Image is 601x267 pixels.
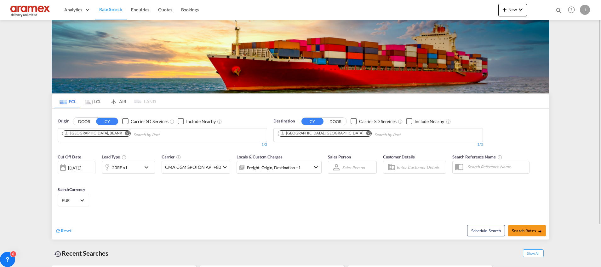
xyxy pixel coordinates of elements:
button: Remove [121,131,130,137]
div: Freight Origin Destination Factory Stuffing [247,163,301,172]
div: 20RE x1 [112,163,128,172]
button: icon-plus 400-fgNewicon-chevron-down [498,4,527,16]
md-checkbox: Checkbox No Ink [406,118,444,125]
span: Locals & Custom Charges [237,154,283,159]
span: Destination [273,118,295,124]
div: [DATE] [58,161,95,174]
div: Freight Origin Destination Factory Stuffingicon-chevron-down [237,161,322,174]
md-chips-wrap: Chips container. Use arrow keys to select chips. [277,128,437,140]
span: Rate Search [99,7,122,12]
div: icon-refreshReset [55,228,72,234]
span: Origin [58,118,69,124]
img: dca169e0c7e311edbe1137055cab269e.png [9,3,52,17]
input: Chips input. [133,130,193,140]
div: [DATE] [68,165,81,171]
md-icon: Your search will be saved by the below given name [497,155,502,160]
span: Load Type [102,154,127,159]
div: J [580,5,590,15]
md-icon: The selected Trucker/Carrierwill be displayed in the rate results If the rates are from another f... [176,155,181,160]
md-checkbox: Checkbox No Ink [178,118,216,125]
md-pagination-wrapper: Use the left and right arrow keys to navigate between tabs [55,94,156,108]
button: DOOR [73,118,95,125]
div: 1/3 [58,142,267,147]
span: Bookings [181,7,199,12]
span: New [501,7,524,12]
span: Customer Details [383,154,415,159]
md-tab-item: FCL [55,94,80,108]
button: Remove [362,131,371,137]
md-checkbox: Checkbox No Ink [122,118,168,125]
md-icon: icon-airplane [110,98,117,103]
div: Include Nearby [415,118,444,125]
md-tab-item: AIR [106,94,131,108]
div: Press delete to remove this chip. [64,131,123,136]
md-icon: icon-chevron-down [143,163,153,171]
div: Press delete to remove this chip. [280,131,364,136]
div: Carrier SD Services [359,118,397,125]
md-icon: Unchecked: Ignores neighbouring ports when fetching rates.Checked : Includes neighbouring ports w... [446,119,451,124]
md-select: Select Currency: € EUREuro [61,196,86,205]
md-icon: Unchecked: Search for CY (Container Yard) services for all selected carriers.Checked : Search for... [169,119,175,124]
md-icon: icon-arrow-right [538,229,542,234]
div: Help [566,4,580,16]
div: 20RE x1icon-chevron-down [102,161,155,174]
md-icon: icon-magnify [555,7,562,14]
div: OriginDOOR CY Checkbox No InkUnchecked: Search for CY (Container Yard) services for all selected ... [52,109,549,240]
div: Include Nearby [186,118,216,125]
span: Help [566,4,577,15]
md-icon: icon-refresh [55,228,61,234]
div: Carrier SD Services [131,118,168,125]
span: Search Currency [58,187,85,192]
span: Search Reference Name [452,154,502,159]
button: Note: By default Schedule search will only considerorigin ports, destination ports and cut off da... [467,225,505,236]
md-icon: icon-chevron-down [312,163,320,171]
div: icon-magnify [555,7,562,16]
div: Antwerp, BEANR [64,131,122,136]
span: Enquiries [131,7,149,12]
input: Search Reference Name [464,162,529,171]
md-datepicker: Select [58,174,62,182]
span: CMA CGM SPOTON API +80 [165,164,221,170]
span: Show All [523,249,544,257]
md-checkbox: Checkbox No Ink [351,118,397,125]
input: Enter Customer Details [397,163,444,172]
span: Analytics [64,7,82,13]
div: Recent Searches [52,246,111,260]
div: 1/3 [273,142,483,147]
div: Jebel Ali, AEJEA [280,131,363,136]
span: Cut Off Date [58,154,81,159]
button: Search Ratesicon-arrow-right [508,225,546,236]
span: EUR [62,198,79,203]
span: Reset [61,228,72,233]
img: LCL+%26+FCL+BACKGROUND.png [52,20,549,93]
md-icon: Unchecked: Search for CY (Container Yard) services for all selected carriers.Checked : Search for... [398,119,403,124]
md-select: Sales Person [341,163,365,172]
button: CY [96,118,118,125]
button: CY [301,118,323,125]
span: Search Rates [512,228,542,233]
md-icon: icon-chevron-down [517,6,524,13]
md-icon: icon-backup-restore [54,250,62,258]
md-icon: icon-plus 400-fg [501,6,508,13]
span: Quotes [158,7,172,12]
span: Sales Person [328,154,351,159]
md-chips-wrap: Chips container. Use arrow keys to select chips. [61,128,196,140]
md-icon: icon-information-outline [122,155,127,160]
span: Carrier [162,154,181,159]
button: DOOR [324,118,346,125]
input: Chips input. [374,130,434,140]
md-tab-item: LCL [80,94,106,108]
md-icon: Unchecked: Ignores neighbouring ports when fetching rates.Checked : Includes neighbouring ports w... [217,119,222,124]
